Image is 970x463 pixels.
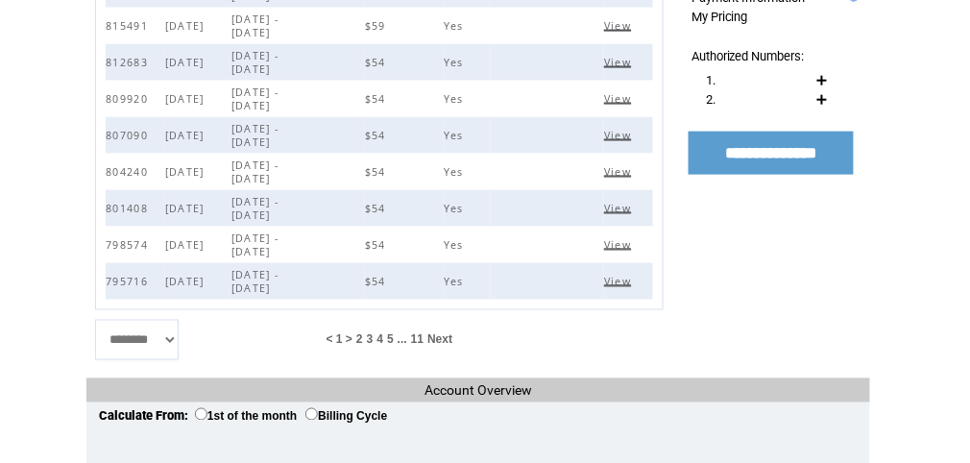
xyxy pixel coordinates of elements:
span: [DATE] - [DATE] [231,85,279,112]
input: Billing Cycle [305,408,318,421]
span: [DATE] [165,275,209,288]
span: < 1 > [327,333,352,347]
span: [DATE] [165,202,209,215]
span: [DATE] [165,129,209,142]
span: 807090 [106,129,153,142]
span: [DATE] - [DATE] [231,49,279,76]
span: [DATE] - [DATE] [231,158,279,185]
span: [DATE] [165,165,209,179]
span: 2. [706,92,715,107]
a: 11 [411,333,424,347]
span: Click to view this bill [604,129,636,142]
span: Yes [444,202,469,215]
span: Yes [444,238,469,252]
span: [DATE] [165,56,209,69]
span: Click to view this bill [604,275,636,288]
span: [DATE] - [DATE] [231,122,279,149]
span: $54 [365,129,391,142]
span: [DATE] [165,92,209,106]
a: Next [427,333,452,347]
a: 2 [356,333,363,347]
span: $54 [365,92,391,106]
a: View [604,19,636,31]
span: 804240 [106,165,153,179]
span: Yes [444,275,469,288]
span: Click to view this bill [604,92,636,106]
span: Click to view this bill [604,19,636,33]
span: Click to view this bill [604,165,636,179]
a: View [604,165,636,177]
span: Authorized Numbers: [691,49,805,63]
span: 1. [706,73,715,87]
span: Yes [444,56,469,69]
span: $54 [365,202,391,215]
span: ... [398,333,407,347]
a: View [604,56,636,67]
span: $59 [365,19,391,33]
span: 809920 [106,92,153,106]
span: Yes [444,129,469,142]
span: $54 [365,238,391,252]
span: $54 [365,275,391,288]
a: 3 [367,333,374,347]
span: [DATE] - [DATE] [231,268,279,295]
input: 1st of the month [195,408,207,421]
span: Click to view this bill [604,202,636,215]
span: Account Overview [424,383,532,399]
label: 1st of the month [195,410,297,424]
span: Calculate From: [99,409,188,424]
span: [DATE] - [DATE] [231,195,279,222]
span: Yes [444,165,469,179]
a: View [604,238,636,250]
a: 4 [376,333,383,347]
span: [DATE] - [DATE] [231,12,279,39]
a: View [604,275,636,286]
span: 812683 [106,56,153,69]
span: [DATE] [165,19,209,33]
span: [DATE] [165,238,209,252]
span: $54 [365,56,391,69]
span: 798574 [106,238,153,252]
span: $54 [365,165,391,179]
span: Click to view this bill [604,238,636,252]
a: View [604,202,636,213]
a: My Pricing [691,10,748,24]
span: 815491 [106,19,153,33]
span: 795716 [106,275,153,288]
a: View [604,129,636,140]
span: 801408 [106,202,153,215]
label: Billing Cycle [305,410,387,424]
a: 5 [387,333,394,347]
span: Yes [444,92,469,106]
span: Click to view this bill [604,56,636,69]
span: Yes [444,19,469,33]
a: View [604,92,636,104]
span: [DATE] - [DATE] [231,231,279,258]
